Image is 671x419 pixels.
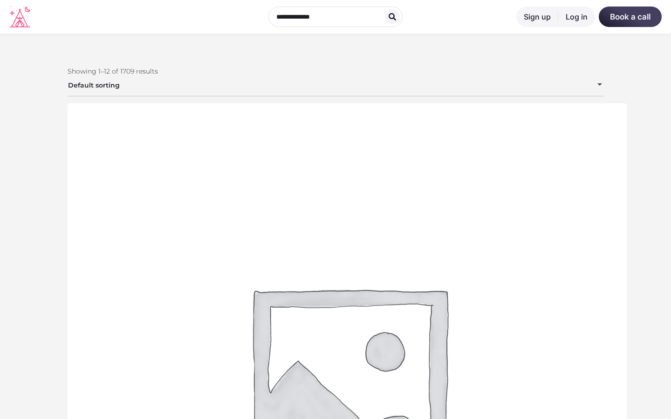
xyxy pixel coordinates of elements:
a: Sign up [516,7,558,27]
span: Default sorting [68,74,603,96]
a: Log in [558,7,595,27]
a: Book a call [599,7,662,27]
p: Showing 1–12 of 1709 results [68,66,603,76]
